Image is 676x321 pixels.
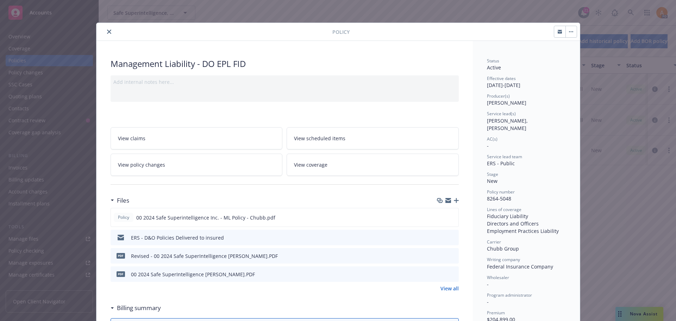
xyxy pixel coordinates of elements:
span: Wholesaler [487,274,509,280]
h3: Billing summary [117,303,161,313]
span: [PERSON_NAME], [PERSON_NAME] [487,117,529,131]
span: Lines of coverage [487,206,521,212]
span: 8264-5048 [487,195,511,202]
a: View all [440,285,459,292]
span: View coverage [294,161,327,168]
a: View scheduled items [287,127,459,149]
span: Writing company [487,257,520,263]
span: View policy changes [118,161,165,168]
div: Employment Practices Liability [487,227,566,235]
button: download file [438,214,444,221]
span: Service lead(s) [487,111,516,117]
h3: Files [117,196,129,205]
span: View scheduled items [294,135,345,142]
div: Directors and Officers [487,220,566,227]
div: ERS - D&O Policies Delivered to insured [131,234,224,241]
div: Fiduciary Liability [487,212,566,220]
span: Program administrator [487,292,532,298]
button: preview file [450,271,456,278]
button: download file [438,271,444,278]
button: download file [438,234,444,241]
span: 00 2024 Safe Superintelligence Inc. - ML Policy - Chubb.pdf [136,214,275,221]
a: View policy changes [111,154,283,176]
span: Chubb Group [487,245,519,252]
span: Stage [487,171,498,177]
button: download file [438,252,444,260]
button: preview file [450,234,456,241]
span: PDF [117,253,125,258]
span: AC(s) [487,136,497,142]
span: Policy [332,28,350,36]
span: - [487,298,489,305]
span: PDF [117,271,125,277]
span: Policy [117,214,131,221]
span: Service lead team [487,154,522,160]
span: Status [487,58,499,64]
span: Producer(s) [487,93,510,99]
span: Carrier [487,239,501,245]
span: New [487,178,497,184]
span: - [487,142,489,149]
a: View claims [111,127,283,149]
div: Files [111,196,129,205]
span: Active [487,64,501,71]
div: Add internal notes here... [113,78,456,86]
span: View claims [118,135,145,142]
span: Premium [487,310,505,316]
a: View coverage [287,154,459,176]
div: [DATE] - [DATE] [487,75,566,89]
button: close [105,27,113,36]
span: Federal Insurance Company [487,263,553,270]
div: Billing summary [111,303,161,313]
div: Management Liability - DO EPL FID [111,58,459,70]
span: Policy number [487,189,515,195]
button: preview file [449,214,456,221]
span: Effective dates [487,75,516,81]
div: Revised - 00 2024 Safe SuperIntelligence [PERSON_NAME].PDF [131,252,278,260]
span: ERS - Public [487,160,515,167]
span: - [487,281,489,288]
button: preview file [450,252,456,260]
div: 00 2024 Safe SuperIntelligence [PERSON_NAME].PDF [131,271,255,278]
span: [PERSON_NAME] [487,99,526,106]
